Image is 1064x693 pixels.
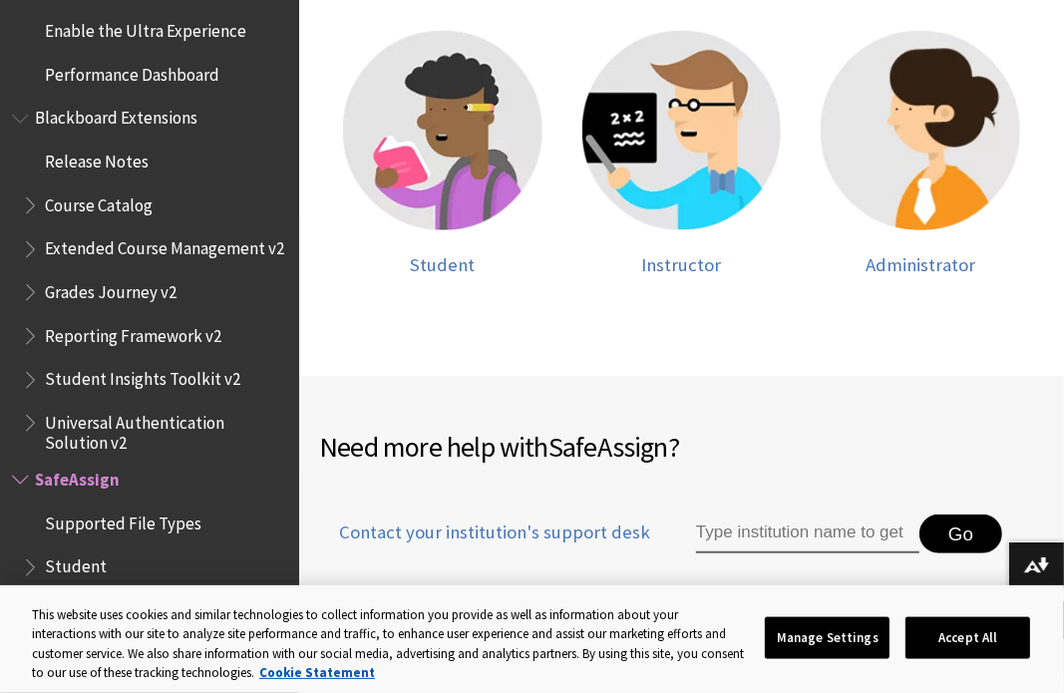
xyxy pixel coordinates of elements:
[905,617,1030,659] button: Accept All
[12,102,287,454] nav: Book outline for Blackboard Extensions
[642,253,722,276] span: Instructor
[45,550,107,577] span: Student
[319,426,1044,468] h2: Need more help with ?
[45,14,246,41] span: Enable the Ultra Experience
[32,605,745,683] div: This website uses cookies and similar technologies to collect information you provide as well as ...
[919,515,1002,554] button: Go
[35,102,197,129] span: Blackboard Extensions
[45,406,285,453] span: Universal Authentication Solution v2
[45,319,221,346] span: Reporting Framework v2
[45,188,153,215] span: Course Catalog
[319,520,650,545] span: Contact your institution's support desk
[343,31,542,276] a: Student help Student
[548,429,668,465] span: SafeAssign
[582,31,782,276] a: Instructor help Instructor
[259,664,375,681] a: More information about your privacy, opens in a new tab
[765,617,889,659] button: Manage Settings
[35,463,120,490] span: SafeAssign
[12,463,287,670] nav: Book outline for Blackboard SafeAssign
[45,232,284,259] span: Extended Course Management v2
[696,515,919,554] input: Type institution name to get support
[821,31,1020,276] a: Administrator help Administrator
[45,58,219,85] span: Performance Dashboard
[45,275,177,302] span: Grades Journey v2
[821,31,1020,230] img: Administrator help
[319,520,650,569] a: Contact your institution's support desk
[45,507,201,533] span: Supported File Types
[410,253,475,276] span: Student
[45,363,240,390] span: Student Insights Toolkit v2
[45,145,149,172] span: Release Notes
[582,31,782,230] img: Instructor help
[866,253,975,276] span: Administrator
[343,31,542,230] img: Student help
